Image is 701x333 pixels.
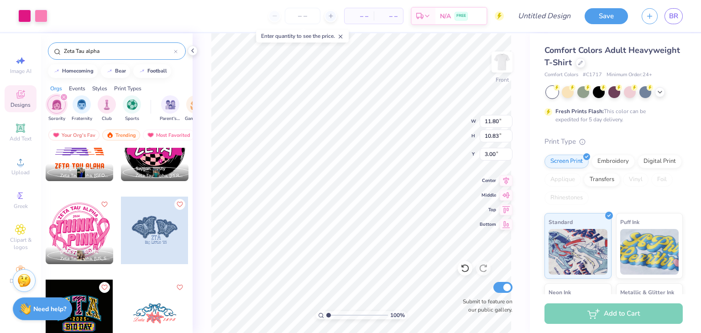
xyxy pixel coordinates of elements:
strong: Fresh Prints Flash: [555,108,604,115]
span: FREE [456,13,466,19]
div: filter for Club [98,95,116,122]
img: Puff Ink [620,229,679,275]
div: filter for Parent's Weekend [160,95,181,122]
img: trend_line.gif [106,68,113,74]
div: filter for Game Day [185,95,206,122]
div: Events [69,84,85,93]
span: Designs [10,101,31,109]
span: Zeta Tau Alpha, [PERSON_NAME][GEOGRAPHIC_DATA] [136,172,185,179]
div: Applique [544,173,581,187]
input: – – [285,8,320,24]
span: Decorate [10,277,31,285]
button: Save [585,8,628,24]
span: Club [102,115,112,122]
span: Center [480,177,496,184]
span: # C1717 [583,71,602,79]
span: Greek [14,203,28,210]
span: Image AI [10,68,31,75]
span: – – [350,11,368,21]
span: Comfort Colors [544,71,578,79]
span: Add Text [10,135,31,142]
span: [PERSON_NAME] [60,249,98,255]
span: Standard [549,217,573,227]
span: Puff Ink [620,217,639,227]
span: 100 % [390,311,405,319]
span: Karigan Acton [60,166,91,172]
div: Embroidery [591,155,635,168]
span: Middle [480,192,496,198]
img: trending.gif [106,132,114,138]
img: Club Image [102,99,112,110]
span: Upload [11,169,30,176]
img: Front [493,53,511,71]
img: Parent's Weekend Image [165,99,176,110]
span: – – [379,11,398,21]
div: Screen Print [544,155,589,168]
div: homecoming [62,68,94,73]
img: Fraternity Image [77,99,87,110]
span: Game Day [185,115,206,122]
div: Orgs [50,84,62,93]
div: filter for Sports [123,95,141,122]
button: filter button [98,95,116,122]
span: Comfort Colors Adult Heavyweight T-Shirt [544,45,680,68]
div: filter for Fraternity [72,95,92,122]
div: Print Types [114,84,141,93]
span: Metallic & Glitter Ink [620,287,674,297]
span: Minimum Order: 24 + [607,71,652,79]
button: Like [99,199,110,210]
button: football [133,64,171,78]
strong: Need help? [33,305,66,313]
img: most_fav.gif [147,132,154,138]
img: Sorority Image [52,99,62,110]
div: Front [496,76,509,84]
button: Like [99,282,110,293]
button: Like [174,199,185,210]
div: Your Org's Fav [48,130,99,140]
span: Zeta Tau Alpha, [US_STATE][GEOGRAPHIC_DATA], [GEOGRAPHIC_DATA] [60,255,110,262]
button: filter button [123,95,141,122]
span: Saygan Trusty [136,166,165,172]
span: Parent's Weekend [160,115,181,122]
span: Neon Ink [549,287,571,297]
span: Sports [125,115,139,122]
div: Foil [651,173,673,187]
button: Like [174,282,185,293]
span: Top [480,207,496,213]
button: filter button [160,95,181,122]
img: trend_line.gif [53,68,60,74]
button: filter button [72,95,92,122]
div: This color can be expedited for 5 day delivery. [555,107,668,124]
img: Standard [549,229,607,275]
span: N/A [440,11,451,21]
span: Zeta Tau Alpha, [GEOGRAPHIC_DATA] [60,172,110,179]
div: Trending [102,130,140,140]
input: Try "Alpha" [63,47,174,56]
div: Most Favorited [143,130,194,140]
div: Print Type [544,136,683,147]
a: BR [664,8,683,24]
span: BR [669,11,678,21]
button: bear [101,64,130,78]
span: Sorority [48,115,65,122]
input: Untitled Design [511,7,578,25]
div: bear [115,68,126,73]
label: Submit to feature on our public gallery. [458,297,513,314]
button: homecoming [48,64,98,78]
button: filter button [47,95,66,122]
span: Clipart & logos [5,236,37,251]
div: Enter quantity to see the price. [256,30,349,42]
div: filter for Sorority [47,95,66,122]
img: trend_line.gif [138,68,146,74]
img: Game Day Image [190,99,201,110]
span: Fraternity [72,115,92,122]
div: Rhinestones [544,191,589,205]
button: filter button [185,95,206,122]
div: Digital Print [638,155,682,168]
div: football [147,68,167,73]
img: most_fav.gif [52,132,60,138]
span: Bottom [480,221,496,228]
div: Vinyl [623,173,649,187]
div: Styles [92,84,107,93]
div: Transfers [584,173,620,187]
